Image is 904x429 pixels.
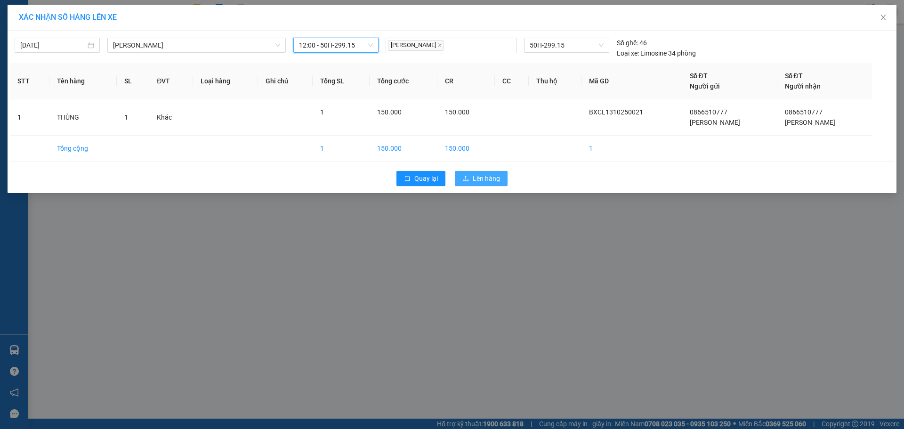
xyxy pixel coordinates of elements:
[870,5,896,31] button: Close
[49,136,116,162] td: Tổng cộng
[49,99,116,136] td: THÙNG
[437,43,442,48] span: close
[581,63,682,99] th: Mã GD
[414,173,438,184] span: Quay lại
[117,63,150,99] th: SL
[90,40,186,54] div: 0852629212
[529,63,581,99] th: Thu hộ
[49,63,116,99] th: Tên hàng
[149,99,193,136] td: Khác
[299,38,373,52] span: 12:00 - 50H-299.15
[581,136,682,162] td: 1
[10,63,49,99] th: STT
[370,136,437,162] td: 150.000
[275,42,281,48] span: down
[8,66,62,149] span: VỰA NGỌC HƯỜNG RẠCH GIỒNG
[617,38,638,48] span: Số ghế:
[437,136,495,162] td: 150.000
[617,48,696,58] div: Limosine 34 phòng
[495,63,529,99] th: CC
[90,29,186,40] div: ANH NGUYÊN
[258,63,313,99] th: Ghi chú
[313,63,370,99] th: Tổng SL
[313,136,370,162] td: 1
[19,13,117,22] span: XÁC NHẬN SỐ HÀNG LÊN XE
[370,63,437,99] th: Tổng cước
[124,113,128,121] span: 1
[193,63,258,99] th: Loại hàng
[396,171,445,186] button: rollbackQuay lại
[785,72,803,80] span: Số ĐT
[8,53,83,66] div: 0364442181
[90,8,113,18] span: Nhận:
[455,171,508,186] button: uploadLên hàng
[690,119,740,126] span: [PERSON_NAME]
[90,8,186,29] div: [GEOGRAPHIC_DATA]
[690,72,708,80] span: Số ĐT
[530,38,603,52] span: 50H-299.15
[113,38,280,52] span: Cao Lãnh - Hồ Chí Minh
[437,63,495,99] th: CR
[473,173,500,184] span: Lên hàng
[445,108,469,116] span: 150.000
[149,63,193,99] th: ĐVT
[377,108,402,116] span: 150.000
[617,48,639,58] span: Loại xe:
[785,119,835,126] span: [PERSON_NAME]
[388,40,444,51] span: [PERSON_NAME]
[617,38,647,48] div: 46
[880,14,887,21] span: close
[690,82,720,90] span: Người gửi
[785,108,823,116] span: 0866510777
[785,82,821,90] span: Người nhận
[589,108,643,116] span: BXCL1310250021
[462,175,469,183] span: upload
[10,99,49,136] td: 1
[8,31,83,53] div: CHỊ [PERSON_NAME]
[404,175,411,183] span: rollback
[690,108,727,116] span: 0866510777
[8,9,23,19] span: Gửi:
[20,40,86,50] input: 13/10/2025
[8,8,83,31] div: BX [PERSON_NAME]
[320,108,324,116] span: 1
